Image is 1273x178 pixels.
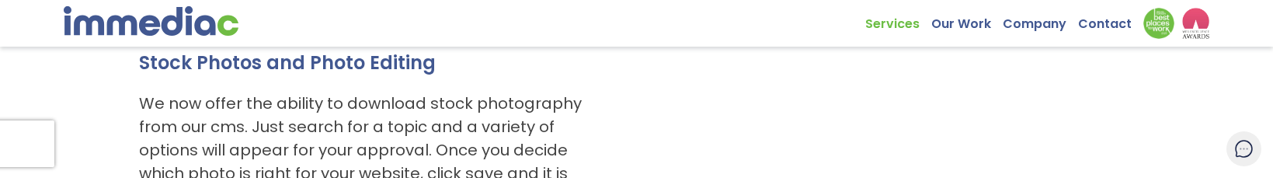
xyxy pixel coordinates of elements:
[64,6,238,36] img: immediac
[931,8,1003,32] a: Our Work
[1003,8,1078,32] a: Company
[1182,8,1209,39] img: logo2_wea_nobg.webp
[1078,8,1143,32] a: Contact
[1143,8,1174,39] img: Down
[865,8,931,32] a: Services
